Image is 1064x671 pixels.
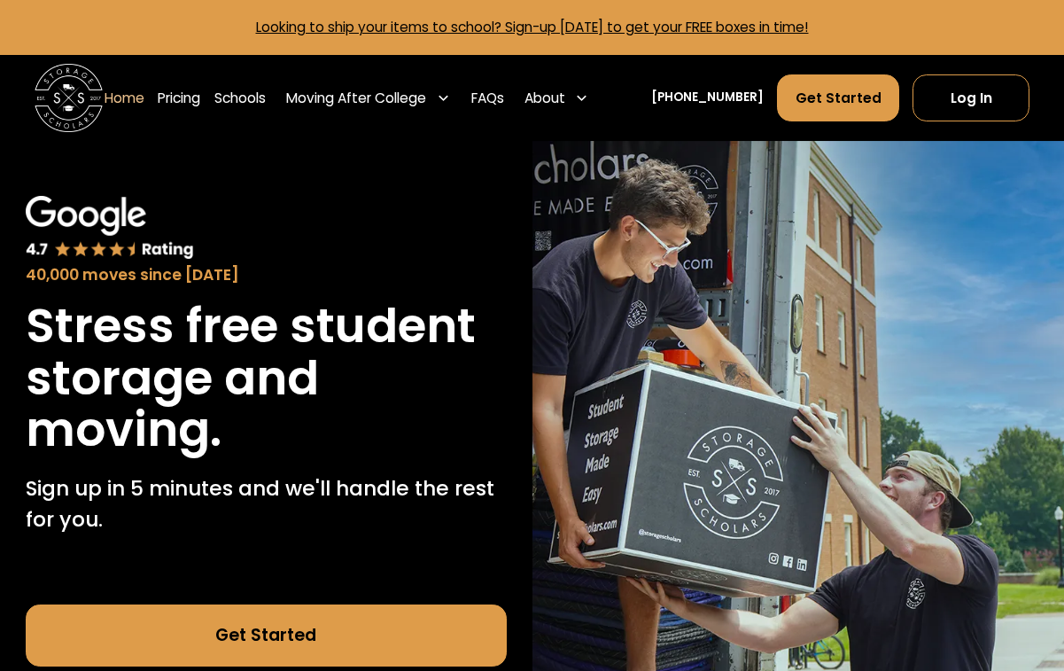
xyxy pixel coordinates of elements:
[651,89,764,106] a: [PHONE_NUMBER]
[777,74,899,121] a: Get Started
[35,64,104,133] a: home
[214,74,266,121] a: Schools
[256,18,809,36] a: Looking to ship your items to school? Sign-up [DATE] to get your FREE boxes in time!
[158,74,200,121] a: Pricing
[286,88,426,108] div: Moving After College
[471,74,504,121] a: FAQs
[524,88,565,108] div: About
[26,605,507,667] a: Get Started
[26,263,507,286] div: 40,000 moves since [DATE]
[26,473,507,535] p: Sign up in 5 minutes and we'll handle the rest for you.
[26,196,194,261] img: Google 4.7 star rating
[26,300,507,456] h1: Stress free student storage and moving.
[913,74,1029,121] a: Log In
[35,64,104,133] img: Storage Scholars main logo
[105,74,144,121] a: Home
[279,74,457,121] div: Moving After College
[517,74,596,121] div: About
